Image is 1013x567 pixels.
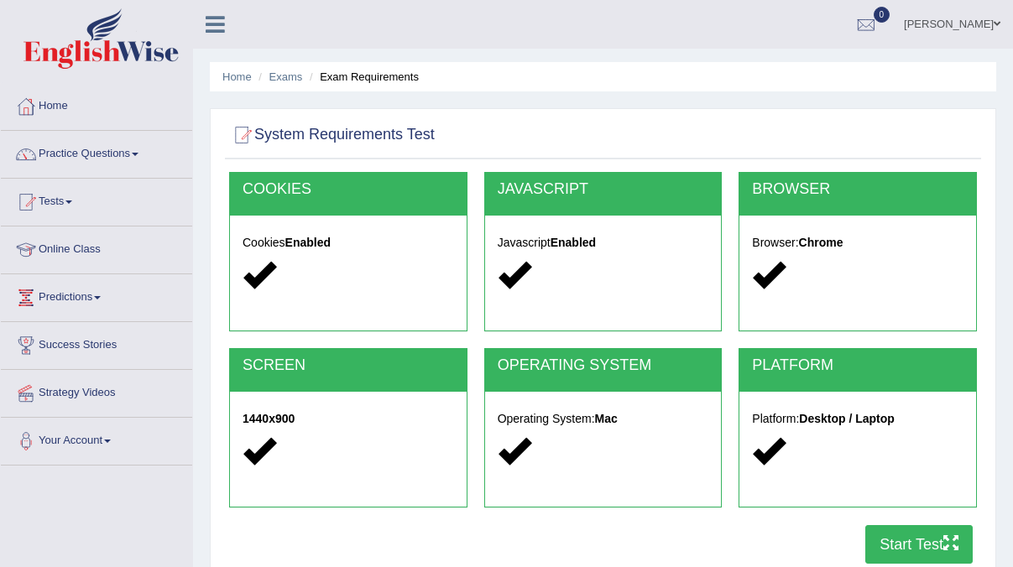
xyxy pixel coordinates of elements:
[222,70,252,83] a: Home
[1,418,192,460] a: Your Account
[595,412,618,425] strong: Mac
[243,357,454,374] h2: SCREEN
[865,525,973,564] button: Start Test
[1,131,192,173] a: Practice Questions
[243,237,454,249] h5: Cookies
[1,322,192,364] a: Success Stories
[243,181,454,198] h2: COOKIES
[752,237,963,249] h5: Browser:
[305,69,419,85] li: Exam Requirements
[1,370,192,412] a: Strategy Videos
[229,122,435,148] h2: System Requirements Test
[551,236,596,249] strong: Enabled
[285,236,331,249] strong: Enabled
[269,70,303,83] a: Exams
[874,7,890,23] span: 0
[752,357,963,374] h2: PLATFORM
[1,179,192,221] a: Tests
[498,237,709,249] h5: Javascript
[498,413,709,425] h5: Operating System:
[1,83,192,125] a: Home
[799,236,843,249] strong: Chrome
[752,413,963,425] h5: Platform:
[498,181,709,198] h2: JAVASCRIPT
[1,274,192,316] a: Predictions
[243,412,295,425] strong: 1440x900
[799,412,895,425] strong: Desktop / Laptop
[498,357,709,374] h2: OPERATING SYSTEM
[1,226,192,268] a: Online Class
[752,181,963,198] h2: BROWSER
